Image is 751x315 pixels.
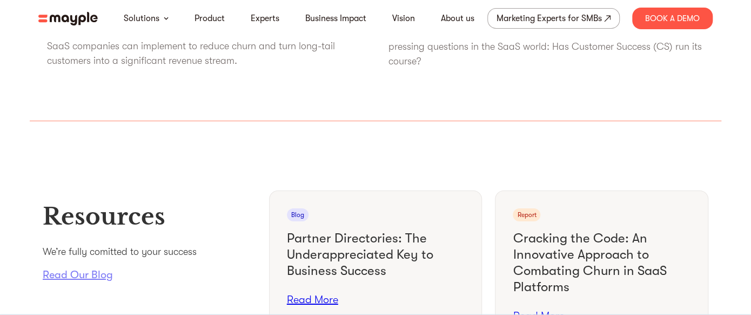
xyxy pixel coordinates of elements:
p: We’re fully comitted to your success [43,245,256,259]
p: Watch this exclusive event where industry experts [PERSON_NAME], [PERSON_NAME] and [PERSON_NAME] ... [47,10,363,68]
h4: Cracking the Code: An Innovative Approach to Combating Churn in SaaS Platforms [513,230,690,295]
img: arrow-down [164,17,169,20]
a: Business Impact [305,12,366,25]
a: Product [195,12,225,25]
a: Solutions [124,12,159,25]
h3: Resources [43,201,256,232]
h4: Partner Directories: The Underappreciated Key to Business Success [287,230,465,279]
a: Marketing Experts for SMBs [487,8,620,29]
a: About us [441,12,474,25]
a: Vision [392,12,415,25]
a: Experts [251,12,279,25]
div: Marketing Experts for SMBs [497,11,602,26]
a: Read Our Blog [43,268,256,282]
div: report [513,208,540,221]
div: Blog [287,208,309,221]
div: Book A Demo [632,8,713,29]
img: mayple-logo [38,12,98,25]
p: Thought provoking debate between two industry giants, [PERSON_NAME] and [PERSON_NAME], as they ta... [388,10,704,69]
a: Read More [287,293,338,307]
